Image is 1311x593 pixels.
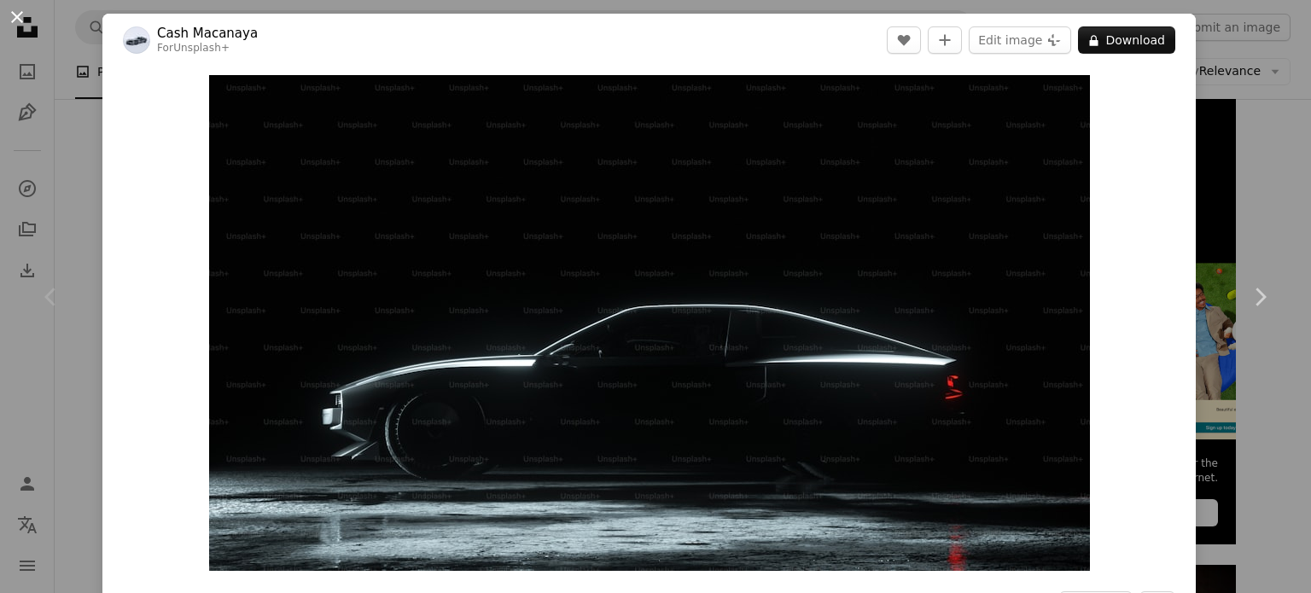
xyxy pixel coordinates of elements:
div: For [157,42,258,55]
button: Like [887,26,921,54]
img: a car parked in the dark with its lights on [209,75,1090,571]
a: Next [1209,215,1311,379]
a: Unsplash+ [173,42,230,54]
button: Zoom in on this image [209,75,1090,571]
button: Add to Collection [928,26,962,54]
button: Download [1078,26,1175,54]
button: Edit image [969,26,1071,54]
img: Go to Cash Macanaya's profile [123,26,150,54]
a: Cash Macanaya [157,25,258,42]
